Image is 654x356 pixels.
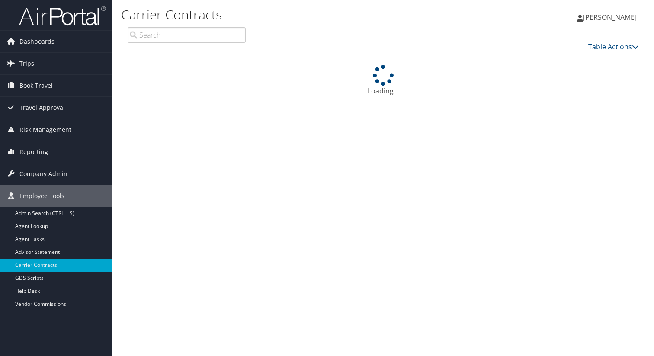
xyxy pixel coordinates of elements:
span: Book Travel [19,75,53,96]
a: Table Actions [588,42,639,51]
span: Company Admin [19,163,67,185]
span: Trips [19,53,34,74]
h1: Carrier Contracts [121,6,471,24]
input: Search [128,27,246,43]
a: [PERSON_NAME] [577,4,645,30]
img: airportal-logo.png [19,6,106,26]
span: Risk Management [19,119,71,141]
div: Loading... [121,65,645,96]
span: Employee Tools [19,185,64,207]
span: Travel Approval [19,97,65,119]
span: Dashboards [19,31,54,52]
span: Reporting [19,141,48,163]
span: [PERSON_NAME] [583,13,637,22]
